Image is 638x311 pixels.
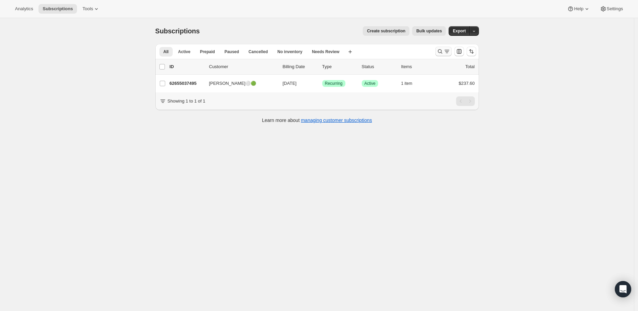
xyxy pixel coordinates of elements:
p: Customer [209,63,277,70]
div: Open Intercom Messenger [615,281,631,297]
span: Active [364,81,376,86]
button: Sort the results [467,47,476,56]
span: Bulk updates [416,28,442,34]
button: Customize table column order and visibility [454,47,464,56]
button: Export [449,26,470,36]
p: ID [170,63,204,70]
span: Prepaid [200,49,215,55]
span: Settings [607,6,623,12]
button: Settings [596,4,627,14]
span: Export [453,28,466,34]
span: Recurring [325,81,343,86]
span: Cancelled [249,49,268,55]
p: 62655037495 [170,80,204,87]
button: Create subscription [363,26,409,36]
span: All [164,49,169,55]
button: Bulk updates [412,26,446,36]
div: Type [322,63,356,70]
div: 62655037495[PERSON_NAME]⚪🟢[DATE]SuccessRecurringSuccessActive1 item$237.60 [170,79,475,88]
button: Subscriptions [38,4,77,14]
span: Subscriptions [43,6,73,12]
button: Analytics [11,4,37,14]
span: Needs Review [312,49,340,55]
button: 1 item [401,79,420,88]
p: Billing Date [283,63,317,70]
button: [PERSON_NAME]⚪🟢 [205,78,273,89]
span: Active [178,49,190,55]
span: [PERSON_NAME]⚪🟢 [209,80,256,87]
div: Items [401,63,435,70]
button: Help [563,4,594,14]
button: Search and filter results [435,47,452,56]
span: Tools [82,6,93,12]
p: Learn more about [262,117,372,124]
span: Create subscription [367,28,405,34]
span: Subscriptions [155,27,200,35]
p: Total [465,63,474,70]
button: Tools [78,4,104,14]
span: $237.60 [459,81,475,86]
span: Help [574,6,583,12]
p: Showing 1 to 1 of 1 [168,98,205,105]
a: managing customer subscriptions [301,118,372,123]
span: No inventory [277,49,302,55]
button: Create new view [345,47,356,57]
span: [DATE] [283,81,297,86]
span: Paused [224,49,239,55]
span: Analytics [15,6,33,12]
div: IDCustomerBilling DateTypeStatusItemsTotal [170,63,475,70]
nav: Pagination [456,96,475,106]
span: 1 item [401,81,413,86]
p: Status [362,63,396,70]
